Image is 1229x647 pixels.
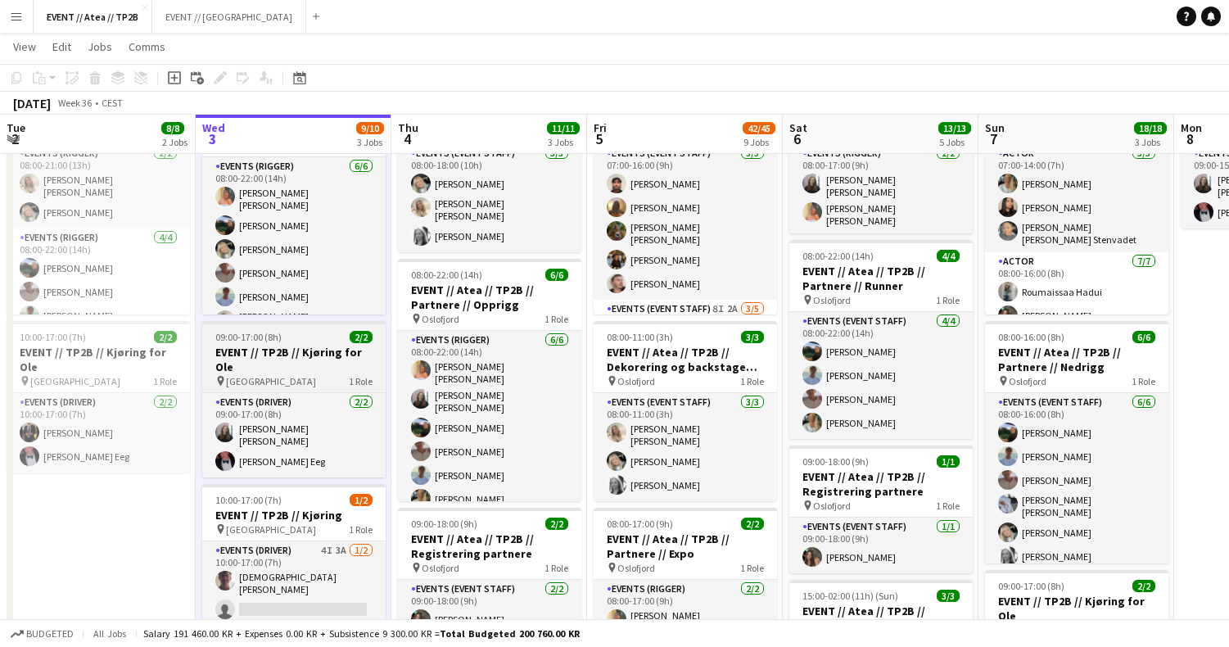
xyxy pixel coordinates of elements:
span: Comms [129,39,165,54]
span: 09:00-18:00 (9h) [802,455,869,468]
span: Budgeted [26,628,74,640]
span: 5 [591,129,607,148]
span: Sun [985,120,1005,135]
a: Edit [46,36,78,57]
app-job-card: 08:00-22:00 (14h)6/6EVENT // Atea // TP2B // Partnere // Opprigg Oslofjord1 RoleEvents (Rigger)6/... [398,259,581,501]
span: All jobs [90,627,129,640]
span: 7 [983,129,1005,148]
span: 2/2 [741,518,764,530]
span: [GEOGRAPHIC_DATA] [226,375,316,387]
span: 1 Role [153,375,177,387]
app-job-card: 08:00-16:00 (8h)6/6EVENT // Atea // TP2B // Partnere // Nedrigg Oslofjord1 RoleEvents (Event Staf... [985,321,1168,563]
div: 09:00-18:00 (9h)1/1EVENT // Atea // TP2B // Registrering partnere Oslofjord1 RoleEvents (Event St... [789,446,973,573]
h3: EVENT // TP2B // Kjøring for Ole [985,594,1168,623]
button: EVENT // Atea // TP2B [34,1,152,33]
app-job-card: In progress08:00-22:00 (14h)6/6EVENT // Atea // TP2B // Partnere // Opprigg Oslofjord1 RoleEvents... [202,72,386,314]
span: Jobs [88,39,112,54]
span: 6 [787,129,807,148]
app-job-card: 07:00-16:00 (9h)10/10EVENT // Atea // TP2B // Veiviser OCC Oslofjord2 RolesActor3/307:00-14:00 (7... [985,72,1168,314]
button: EVENT // [GEOGRAPHIC_DATA] [152,1,306,33]
span: 08:00-16:00 (8h) [998,331,1064,343]
div: 10:00-17:00 (7h)2/2EVENT // TP2B // Kjøring for Ole [GEOGRAPHIC_DATA]1 RoleEvents (Driver)2/210:0... [7,321,190,473]
app-card-role: Events (Event Staff)1/109:00-18:00 (9h)[PERSON_NAME] [789,518,973,573]
span: 8/8 [161,122,184,134]
h3: EVENT // Atea // TP2B // Partnere // Runner [789,264,973,293]
span: 08:00-22:00 (14h) [802,250,874,262]
span: 09:00-18:00 (9h) [411,518,477,530]
span: 4 [395,129,418,148]
app-job-card: 08:00-18:00 (10h)3/3EVENT // Atea // TP2B // Dekorering og backstage oppsett Oslofjord1 RoleEvent... [398,72,581,252]
div: 3 Jobs [1135,136,1166,148]
h3: EVENT // Atea // TP2B // Partnere // Expo [594,532,777,561]
h3: EVENT // Atea // TP2B // Backstage [789,604,973,633]
h3: EVENT // Atea // TP2B // Partnere // Opprigg [398,283,581,312]
span: 1 Role [349,523,373,536]
span: [GEOGRAPHIC_DATA] [30,375,120,387]
span: 3/3 [937,590,960,602]
app-job-card: 08:00-22:00 (14h)4/4EVENT // Atea // TP2B // Partnere // Runner Oslofjord1 RoleEvents (Event Staf... [789,240,973,439]
div: 3 Jobs [548,136,579,148]
span: Oslofjord [813,294,851,306]
span: 4/4 [937,250,960,262]
span: 9/10 [356,122,384,134]
div: [DATE] [13,95,51,111]
h3: EVENT // TP2B // Kjøring [202,508,386,523]
app-card-role: Events (Event Staff)5/507:00-16:00 (9h)[PERSON_NAME][PERSON_NAME][PERSON_NAME] [PERSON_NAME][PERS... [594,144,777,300]
span: 10:00-17:00 (7h) [20,331,86,343]
h3: EVENT // Atea // TP2B // Partnere // Nedrigg [985,345,1168,374]
span: 18/18 [1134,122,1167,134]
span: 6/6 [1132,331,1155,343]
div: 3 Jobs [357,136,383,148]
a: Jobs [81,36,119,57]
div: 9 Jobs [743,136,775,148]
app-card-role: Events (Event Staff)4/408:00-22:00 (14h)[PERSON_NAME][PERSON_NAME][PERSON_NAME][PERSON_NAME] [789,312,973,439]
app-card-role: Events (Rigger)2/208:00-17:00 (9h)[PERSON_NAME] [PERSON_NAME][PERSON_NAME] [PERSON_NAME] [789,144,973,233]
h3: EVENT // Atea // TP2B // Registrering partnere [398,532,581,561]
span: 2/2 [350,331,373,343]
span: Wed [202,120,225,135]
span: 1 Role [936,500,960,512]
h3: EVENT // Atea // TP2B // Dekorering og backstage oppsett [594,345,777,374]
app-card-role: Events (Rigger)2/208:00-21:00 (13h)[PERSON_NAME] [PERSON_NAME][PERSON_NAME] [7,144,190,228]
app-card-role: Events (Rigger)4/408:00-22:00 (14h)[PERSON_NAME][PERSON_NAME][PERSON_NAME] [7,228,190,360]
button: Budgeted [8,625,76,643]
span: Week 36 [54,97,95,109]
span: 2/2 [545,518,568,530]
app-card-role: Events (Rigger)6/608:00-22:00 (14h)[PERSON_NAME] [PERSON_NAME][PERSON_NAME] [PERSON_NAME][PERSON_... [398,331,581,515]
span: 1 Role [544,562,568,574]
app-job-card: 08:00-22:00 (14h)6/6EVENT // Atea // TP2B // Partnere // Opprigg Oslofjord2 RolesEvents (Rigger)2... [7,72,190,314]
span: 3 [200,129,225,148]
app-job-card: 10:00-17:00 (7h)1/2EVENT // TP2B // Kjøring [GEOGRAPHIC_DATA]1 RoleEvents (Driver)4I3A1/210:00-17... [202,484,386,626]
span: 1 Role [740,562,764,574]
span: Mon [1181,120,1202,135]
span: Fri [594,120,607,135]
span: 1 Role [1132,375,1155,387]
h3: EVENT // TP2B // Kjøring for Ole [7,345,190,374]
span: Oslofjord [617,375,655,387]
a: Comms [122,36,172,57]
span: 13/13 [938,122,971,134]
span: 1 Role [740,375,764,387]
app-card-role: Events (Event Staff)6/608:00-16:00 (8h)[PERSON_NAME][PERSON_NAME][PERSON_NAME][PERSON_NAME] [PERS... [985,393,1168,572]
span: 8 [1178,129,1202,148]
app-card-role: Actor7/708:00-16:00 (8h)Roumaissaa Hadui[PERSON_NAME] [985,252,1168,460]
span: 11/11 [547,122,580,134]
span: 08:00-11:00 (3h) [607,331,673,343]
span: 2/2 [154,331,177,343]
span: 1 Role [936,294,960,306]
app-job-card: 08:00-11:00 (3h)3/3EVENT // Atea // TP2B // Dekorering og backstage oppsett Oslofjord1 RoleEvents... [594,321,777,501]
span: [GEOGRAPHIC_DATA] [226,523,316,536]
app-card-role: Events (Driver)2/209:00-17:00 (8h)[PERSON_NAME] [PERSON_NAME][PERSON_NAME] Eeg [202,393,386,477]
app-card-role: Events (Event Staff)3/308:00-11:00 (3h)[PERSON_NAME] [PERSON_NAME][PERSON_NAME][PERSON_NAME] [594,393,777,501]
div: 5 Jobs [939,136,970,148]
h3: EVENT // Atea // TP2B // Registrering partnere [789,469,973,499]
span: Oslofjord [813,500,851,512]
span: 1 Role [544,313,568,325]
